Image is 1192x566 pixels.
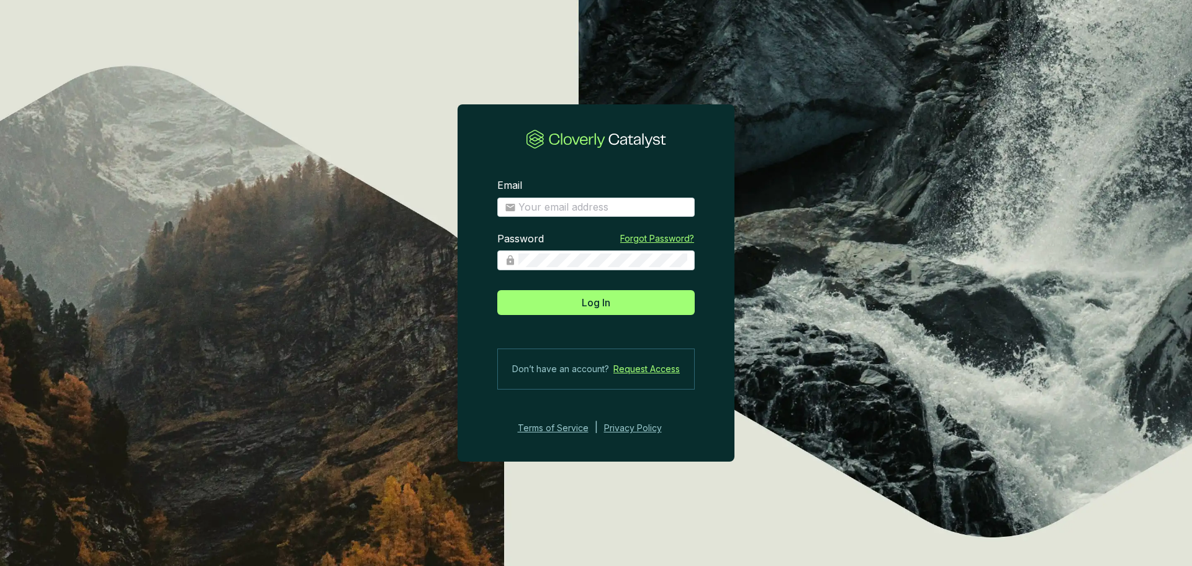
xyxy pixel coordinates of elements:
input: Password [518,253,687,267]
label: Email [497,179,522,193]
button: Log In [497,290,695,315]
a: Request Access [613,362,680,377]
label: Password [497,232,544,246]
span: Don’t have an account? [512,362,609,377]
a: Privacy Policy [604,421,679,436]
a: Terms of Service [514,421,589,436]
input: Email [518,201,687,214]
div: | [595,421,598,436]
a: Forgot Password? [620,232,694,245]
span: Log In [582,295,610,310]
